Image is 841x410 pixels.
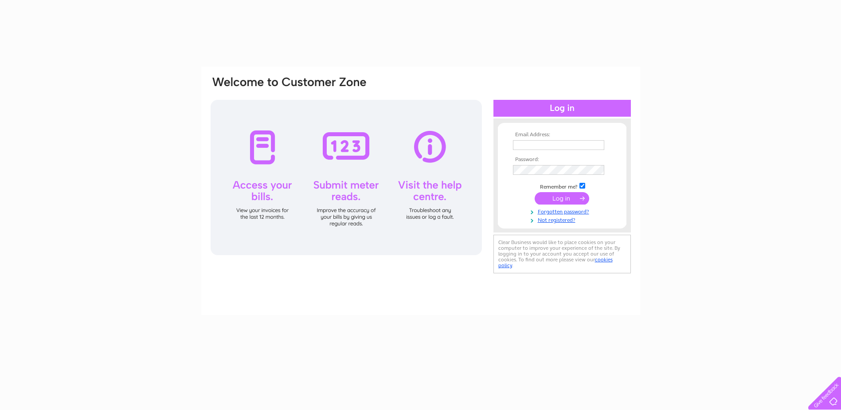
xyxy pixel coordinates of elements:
[513,207,614,215] a: Forgotten password?
[511,132,614,138] th: Email Address:
[535,192,589,205] input: Submit
[513,215,614,224] a: Not registered?
[511,181,614,190] td: Remember me?
[493,235,631,273] div: Clear Business would like to place cookies on your computer to improve your experience of the sit...
[498,256,613,268] a: cookies policy
[511,157,614,163] th: Password:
